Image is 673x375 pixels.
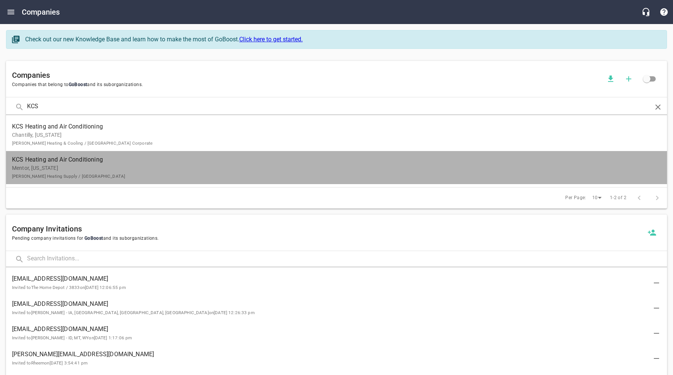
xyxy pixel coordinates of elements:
[647,349,665,367] button: Delete Invitation
[637,3,655,21] button: Live Chat
[12,141,152,146] small: [PERSON_NAME] Heating & Cooling / [GEOGRAPHIC_DATA] Corporate
[12,274,649,283] span: [EMAIL_ADDRESS][DOMAIN_NAME]
[638,70,656,88] span: Click to view all companies
[27,251,667,267] input: Search Invitations...
[27,99,646,115] input: Search Companies...
[565,194,586,202] span: Per Page:
[12,299,649,308] span: [EMAIL_ADDRESS][DOMAIN_NAME]
[25,35,659,44] div: Check out our new Knowledge Base and learn how to make the most of GoBoost.
[12,360,88,366] small: Invited to Rheem on [DATE] 3:54:41 pm
[602,70,620,88] button: Download companies
[12,350,649,359] span: [PERSON_NAME][EMAIL_ADDRESS][DOMAIN_NAME]
[12,325,649,334] span: [EMAIL_ADDRESS][DOMAIN_NAME]
[12,235,643,242] span: Pending company invitations for and its suborganizations.
[12,69,602,81] h6: Companies
[12,223,643,235] h6: Company Invitations
[655,3,673,21] button: Support Portal
[2,3,20,21] button: Open drawer
[22,6,60,18] h6: Companies
[647,274,665,292] button: Delete Invitation
[620,70,638,88] button: Add a new company
[69,82,88,87] span: GoBoost
[12,131,649,147] p: Chantilly, [US_STATE]
[12,122,649,131] span: KCS Heating and Air Conditioning
[239,36,303,43] a: Click here to get started.
[643,224,661,242] button: Invite a new company
[647,324,665,342] button: Delete Invitation
[12,285,126,290] small: Invited to The Home Depot / 3833 on [DATE] 12:06:55 pm
[83,236,103,241] span: GoBoost
[589,193,604,203] div: 10
[12,310,255,315] small: Invited to [PERSON_NAME] - IA, [GEOGRAPHIC_DATA], [GEOGRAPHIC_DATA], [GEOGRAPHIC_DATA] on [DATE] ...
[610,194,626,202] span: 1-2 of 2
[12,81,602,89] span: Companies that belong to and its suborganizations.
[12,155,649,164] span: KCS Heating and Air Conditioning
[6,118,667,151] a: KCS Heating and Air ConditioningChantilly, [US_STATE][PERSON_NAME] Heating & Cooling / [GEOGRAPHI...
[12,174,125,179] small: [PERSON_NAME] Heating Supply / [GEOGRAPHIC_DATA]
[6,151,667,184] a: KCS Heating and Air ConditioningMentor, [US_STATE][PERSON_NAME] Heating Supply / [GEOGRAPHIC_DATA]
[647,299,665,317] button: Delete Invitation
[12,164,649,180] p: Mentor, [US_STATE]
[12,335,132,340] small: Invited to [PERSON_NAME] - ID, MT, WY on [DATE] 1:17:06 pm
